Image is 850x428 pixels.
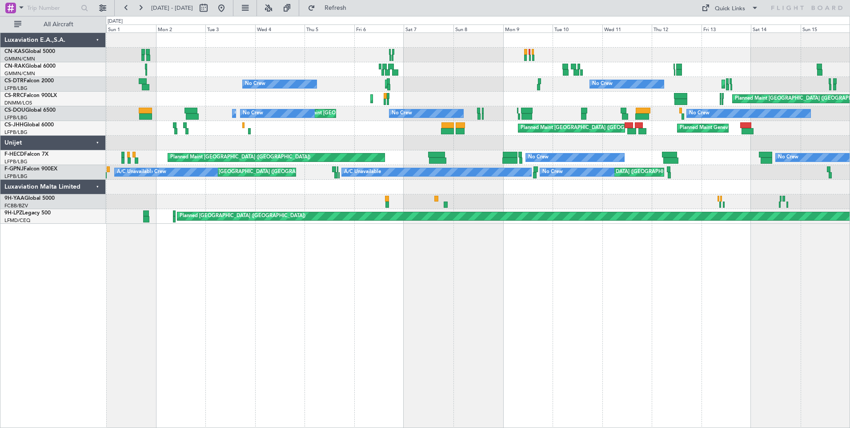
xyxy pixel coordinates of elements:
div: Planned Maint [GEOGRAPHIC_DATA] ([GEOGRAPHIC_DATA]) [170,151,310,164]
button: Refresh [304,1,357,15]
a: F-GPNJFalcon 900EX [4,166,57,172]
a: GMMN/CMN [4,56,35,62]
button: Quick Links [697,1,763,15]
div: Fri 13 [702,24,751,32]
div: No Crew [542,166,563,179]
span: [DATE] - [DATE] [151,4,193,12]
div: No Crew [689,107,710,120]
span: F-HECD [4,152,24,157]
a: LFMD/CEQ [4,217,30,224]
div: Mon 9 [503,24,553,32]
a: CS-DOUGlobal 6500 [4,108,56,113]
div: Planned Maint [GEOGRAPHIC_DATA] ([GEOGRAPHIC_DATA]) [545,166,685,179]
div: Mon 2 [156,24,206,32]
div: Sat 7 [404,24,453,32]
span: 9H-YAA [4,196,24,201]
div: Sun 8 [453,24,503,32]
div: No Crew [245,77,265,91]
a: LFPB/LBG [4,129,28,136]
div: Wed 4 [255,24,305,32]
a: 9H-LPZLegacy 500 [4,210,51,216]
span: F-GPNJ [4,166,24,172]
a: LFPB/LBG [4,114,28,121]
span: CS-DTR [4,78,24,84]
span: CN-KAS [4,49,25,54]
div: Planned [GEOGRAPHIC_DATA] ([GEOGRAPHIC_DATA]) [180,210,305,223]
div: No Crew [392,107,412,120]
a: LFPB/LBG [4,158,28,165]
a: LFPB/LBG [4,85,28,92]
span: CS-RRC [4,93,24,98]
a: CS-JHHGlobal 6000 [4,122,54,128]
a: F-HECDFalcon 7X [4,152,48,157]
div: Owner [235,107,250,120]
div: Planned Maint [GEOGRAPHIC_DATA] ([GEOGRAPHIC_DATA]) [185,166,325,179]
div: Thu 12 [652,24,702,32]
span: CS-JHH [4,122,24,128]
div: Sat 14 [751,24,801,32]
div: Planned Maint Sofia [724,77,770,91]
a: CN-KASGlobal 5000 [4,49,55,54]
a: FCBB/BZV [4,202,28,209]
a: LFPB/LBG [4,173,28,180]
div: A/C Unavailable [117,166,154,179]
a: CN-RAKGlobal 6000 [4,64,56,69]
div: A/C Unavailable [344,166,381,179]
div: No Crew [592,77,613,91]
span: CN-RAK [4,64,25,69]
div: No Crew [243,107,263,120]
div: Wed 11 [602,24,652,32]
div: Quick Links [715,4,745,13]
div: Tue 10 [553,24,602,32]
a: CS-RRCFalcon 900LX [4,93,57,98]
div: [DATE] [108,18,123,25]
div: Planned Maint Geneva (Cointrin) [680,121,753,135]
span: All Aircraft [23,21,94,28]
span: Refresh [317,5,354,11]
div: Thu 5 [305,24,354,32]
a: GMMN/CMN [4,70,35,77]
button: All Aircraft [10,17,96,32]
span: CS-DOU [4,108,25,113]
div: No Crew [528,151,549,164]
div: No Crew [778,151,798,164]
div: Sun 1 [106,24,156,32]
a: CS-DTRFalcon 2000 [4,78,54,84]
a: 9H-YAAGlobal 5000 [4,196,55,201]
div: Tue 3 [205,24,255,32]
input: Trip Number [27,1,78,15]
div: No Crew [146,166,166,179]
div: Planned Maint [GEOGRAPHIC_DATA] ([GEOGRAPHIC_DATA]) [521,121,661,135]
a: DNMM/LOS [4,100,32,106]
span: 9H-LPZ [4,210,22,216]
div: Fri 6 [354,24,404,32]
